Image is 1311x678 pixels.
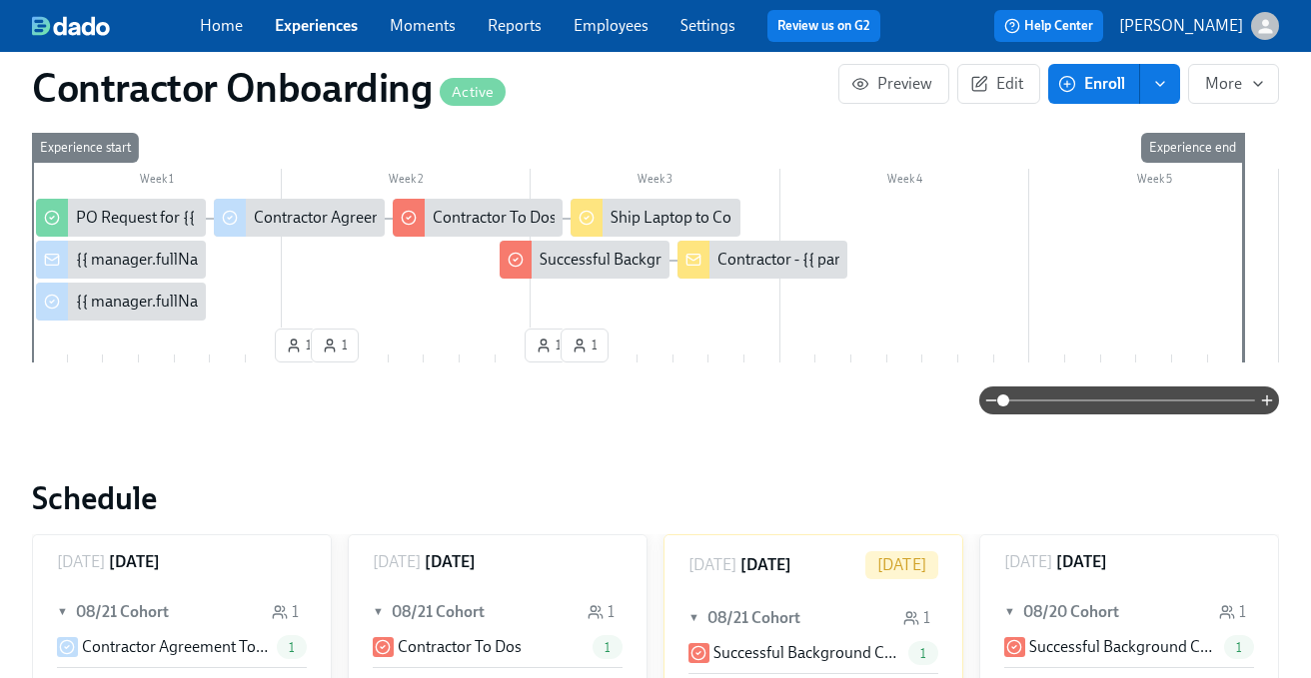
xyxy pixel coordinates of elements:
[76,291,463,313] div: {{ manager.fullName }} has submitted a form, but no PO.
[277,640,307,655] span: 1
[680,16,735,35] a: Settings
[200,16,243,35] a: Home
[688,607,702,629] span: ▼
[82,636,269,658] p: Contractor Agreement To Dos
[572,336,598,355] span: 1
[275,329,323,362] button: 1
[1029,169,1279,195] div: Week 5
[1140,64,1180,104] button: enroll
[540,249,1215,271] div: Successful Background Check Completion - {{ participant.startDate | MMMM Do, YYYY }} New Hires
[536,336,562,355] span: 1
[974,74,1023,94] span: Edit
[1004,16,1093,36] span: Help Center
[838,64,949,104] button: Preview
[57,601,71,623] span: ▼
[707,607,800,629] h6: 08/21 Cohort
[780,169,1030,195] div: Week 4
[1188,64,1279,104] button: More
[32,478,1279,518] h2: Schedule
[1056,551,1107,573] h6: [DATE]
[855,74,932,94] span: Preview
[322,336,348,355] span: 1
[109,551,160,573] h6: [DATE]
[254,207,458,229] div: Contractor Agreement To Dos
[777,16,870,36] a: Review us on G2
[36,241,206,279] div: {{ manager.fullName }} has submitted a PO request for their contractor
[561,329,609,362] button: 1
[76,601,169,623] h6: 08/21 Cohort
[286,336,312,355] span: 1
[908,646,938,661] span: 1
[282,169,532,195] div: Week 2
[1029,636,1216,658] p: Successful Background Check Completion - {{ participant.startDate | MMMM Do, YYYY }} New Hires
[1224,640,1254,655] span: 1
[32,133,139,163] div: Experience start
[1205,74,1262,94] span: More
[440,85,506,100] span: Active
[433,207,557,229] div: Contractor To Dos
[76,207,355,229] div: PO Request for {{ participant.fullName }}
[677,241,847,279] div: Contractor - {{ participant.fullName }}- {{ participant.startDate | dddd MMMM Do, YYYY }}
[373,551,421,573] p: [DATE]
[500,241,669,279] div: Successful Background Check Completion - {{ participant.startDate | MMMM Do, YYYY }} New Hires
[1023,601,1119,623] h6: 08/20 Cohort
[525,329,573,362] button: 1
[903,607,930,629] div: 1
[877,554,926,576] p: [DATE]
[1048,64,1140,104] button: Enroll
[390,16,456,35] a: Moments
[393,199,563,237] div: Contractor To Dos
[398,636,522,658] p: Contractor To Dos
[1219,601,1246,623] div: 1
[275,16,358,35] a: Experiences
[214,199,384,237] div: Contractor Agreement To Dos
[488,16,542,35] a: Reports
[740,554,791,576] h6: [DATE]
[593,640,623,655] span: 1
[531,169,780,195] div: Week 3
[425,551,476,573] h6: [DATE]
[373,601,387,623] span: ▼
[588,601,615,623] div: 1
[688,554,736,576] p: [DATE]
[76,249,558,271] div: {{ manager.fullName }} has submitted a PO request for their contractor
[611,207,961,229] div: Ship Laptop to Contractor {{ participant.fullName }}
[32,64,506,112] h1: Contractor Onboarding
[32,169,282,195] div: Week 1
[1004,601,1018,623] span: ▼
[767,10,880,42] button: Review us on G2
[1004,551,1052,573] p: [DATE]
[1119,12,1279,40] button: [PERSON_NAME]
[957,64,1040,104] button: Edit
[311,329,359,362] button: 1
[32,16,200,36] a: dado
[994,10,1103,42] button: Help Center
[1119,15,1243,37] p: [PERSON_NAME]
[32,16,110,36] img: dado
[57,551,105,573] p: [DATE]
[1141,133,1244,163] div: Experience end
[36,283,206,321] div: {{ manager.fullName }} has submitted a form, but no PO.
[36,199,206,237] div: PO Request for {{ participant.fullName }}
[571,199,740,237] div: Ship Laptop to Contractor {{ participant.fullName }}
[392,601,485,623] h6: 08/21 Cohort
[272,601,299,623] div: 1
[1062,74,1125,94] span: Enroll
[574,16,649,35] a: Employees
[713,642,900,664] p: Successful Background Check Completion - {{ participant.startDate | MMMM Do, YYYY }} New Hires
